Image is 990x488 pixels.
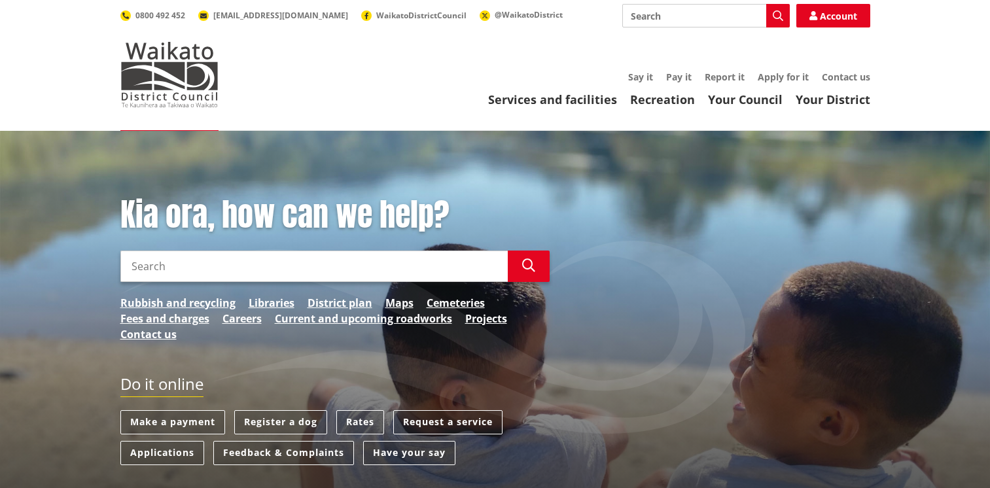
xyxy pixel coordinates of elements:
[249,295,294,311] a: Libraries
[822,71,870,83] a: Contact us
[758,71,809,83] a: Apply for it
[488,92,617,107] a: Services and facilities
[120,42,219,107] img: Waikato District Council - Te Kaunihera aa Takiwaa o Waikato
[630,92,695,107] a: Recreation
[622,4,790,27] input: Search input
[222,311,262,326] a: Careers
[120,410,225,434] a: Make a payment
[628,71,653,83] a: Say it
[213,441,354,465] a: Feedback & Complaints
[120,311,209,326] a: Fees and charges
[308,295,372,311] a: District plan
[796,92,870,107] a: Your District
[234,410,327,434] a: Register a dog
[198,10,348,21] a: [EMAIL_ADDRESS][DOMAIN_NAME]
[376,10,467,21] span: WaikatoDistrictCouncil
[135,10,185,21] span: 0800 492 452
[120,326,177,342] a: Contact us
[495,9,563,20] span: @WaikatoDistrict
[385,295,414,311] a: Maps
[427,295,485,311] a: Cemeteries
[705,71,745,83] a: Report it
[120,196,550,234] h1: Kia ora, how can we help?
[275,311,452,326] a: Current and upcoming roadworks
[708,92,783,107] a: Your Council
[120,251,508,282] input: Search input
[465,311,507,326] a: Projects
[213,10,348,21] span: [EMAIL_ADDRESS][DOMAIN_NAME]
[336,410,384,434] a: Rates
[120,441,204,465] a: Applications
[666,71,692,83] a: Pay it
[120,375,203,398] h2: Do it online
[393,410,503,434] a: Request a service
[796,4,870,27] a: Account
[363,441,455,465] a: Have your say
[120,295,236,311] a: Rubbish and recycling
[361,10,467,21] a: WaikatoDistrictCouncil
[120,10,185,21] a: 0800 492 452
[480,9,563,20] a: @WaikatoDistrict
